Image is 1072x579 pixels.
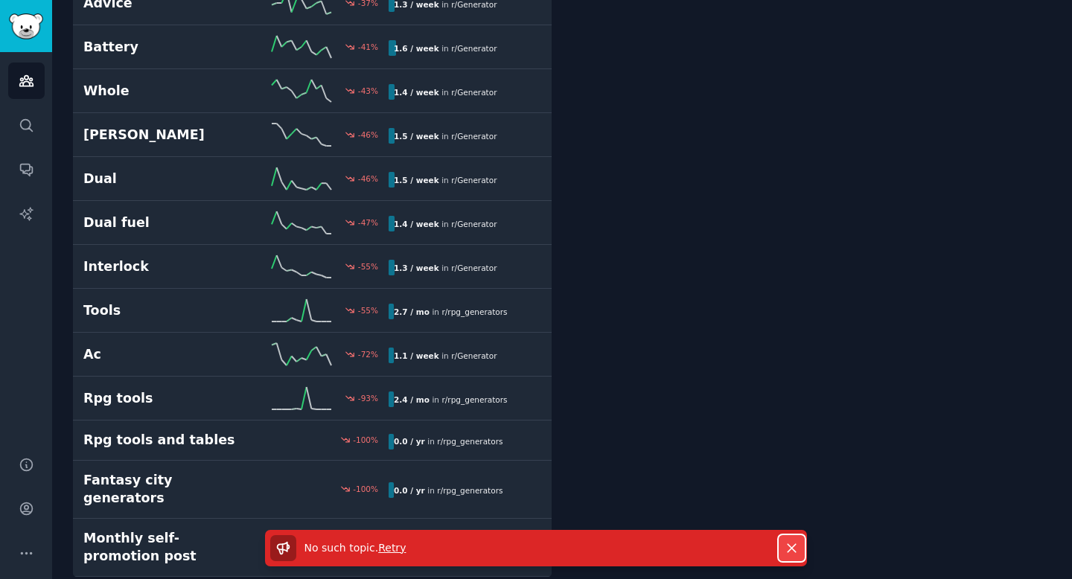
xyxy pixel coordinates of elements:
b: 1.5 / week [394,132,439,141]
div: in [389,391,513,407]
b: 1.4 / week [394,88,439,97]
b: 1.6 / week [394,44,439,53]
div: -46 % [358,129,378,140]
div: -55 % [358,261,378,272]
h2: Dual [83,170,236,188]
div: in [389,172,502,188]
span: Retry [378,542,406,554]
span: r/ Generator [451,44,497,53]
div: in [389,128,502,144]
div: -43 % [358,86,378,96]
div: in [389,482,508,498]
div: -93 % [358,393,378,403]
span: r/ Generator [451,351,497,360]
a: Ac-72%1.1 / weekin r/Generator [73,333,552,377]
div: in [389,84,502,100]
h2: Interlock [83,257,236,276]
h2: Tools [83,301,236,320]
div: -100 % [353,435,378,445]
a: Rpg tools and tables-100%0.0 / yrin r/rpg_generators [73,420,552,461]
h2: Rpg tools and tables [83,431,236,450]
span: r/ Generator [451,132,497,141]
h2: Fantasy city generators [83,471,236,508]
h2: Whole [83,82,236,100]
a: Whole-43%1.4 / weekin r/Generator [73,69,552,113]
span: r/ rpg_generators [437,437,502,446]
b: 1.5 / week [394,176,439,185]
span: r/ Generator [451,88,497,97]
div: in [389,348,502,363]
b: 2.7 / mo [394,307,430,316]
b: 1.1 / week [394,351,439,360]
div: -55 % [358,305,378,316]
a: Battery-41%1.6 / weekin r/Generator [73,25,552,69]
div: -100 % [353,484,378,494]
h2: Battery [83,38,236,57]
div: in [389,304,513,319]
div: -41 % [358,42,378,52]
h2: Monthly self-promotion post [83,529,236,566]
b: 2.4 / mo [394,395,430,404]
a: [PERSON_NAME]-46%1.5 / weekin r/Generator [73,113,552,157]
b: 1.3 / week [394,263,439,272]
h2: Dual fuel [83,214,236,232]
a: Dual-46%1.5 / weekin r/Generator [73,157,552,201]
a: Dual fuel-47%1.4 / weekin r/Generator [73,201,552,245]
span: r/ Generator [451,263,497,272]
a: Tools-55%2.7 / moin r/rpg_generators [73,289,552,333]
img: GummySearch logo [9,13,43,39]
b: 0.0 / yr [394,437,425,446]
a: Monthly self-promotion post-100%0.0 / yrin r/rpg_generators [73,519,552,577]
a: Interlock-55%1.3 / weekin r/Generator [73,245,552,289]
div: in [389,216,502,231]
h2: Rpg tools [83,389,236,408]
a: Fantasy city generators-100%0.0 / yrin r/rpg_generators [73,461,552,519]
h2: [PERSON_NAME] [83,126,236,144]
div: -47 % [358,217,378,228]
span: r/ rpg_generators [441,307,507,316]
span: r/ rpg_generators [437,486,502,495]
span: No such topic . [304,542,379,554]
b: 0.0 / yr [394,486,425,495]
div: in [389,260,502,275]
h2: Ac [83,345,236,364]
span: r/ rpg_generators [441,395,507,404]
div: -72 % [358,349,378,359]
span: r/ Generator [451,176,497,185]
span: r/ Generator [451,220,497,228]
div: in [389,40,502,56]
div: in [389,434,508,450]
div: -46 % [358,173,378,184]
a: Rpg tools-93%2.4 / moin r/rpg_generators [73,377,552,420]
b: 1.4 / week [394,220,439,228]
